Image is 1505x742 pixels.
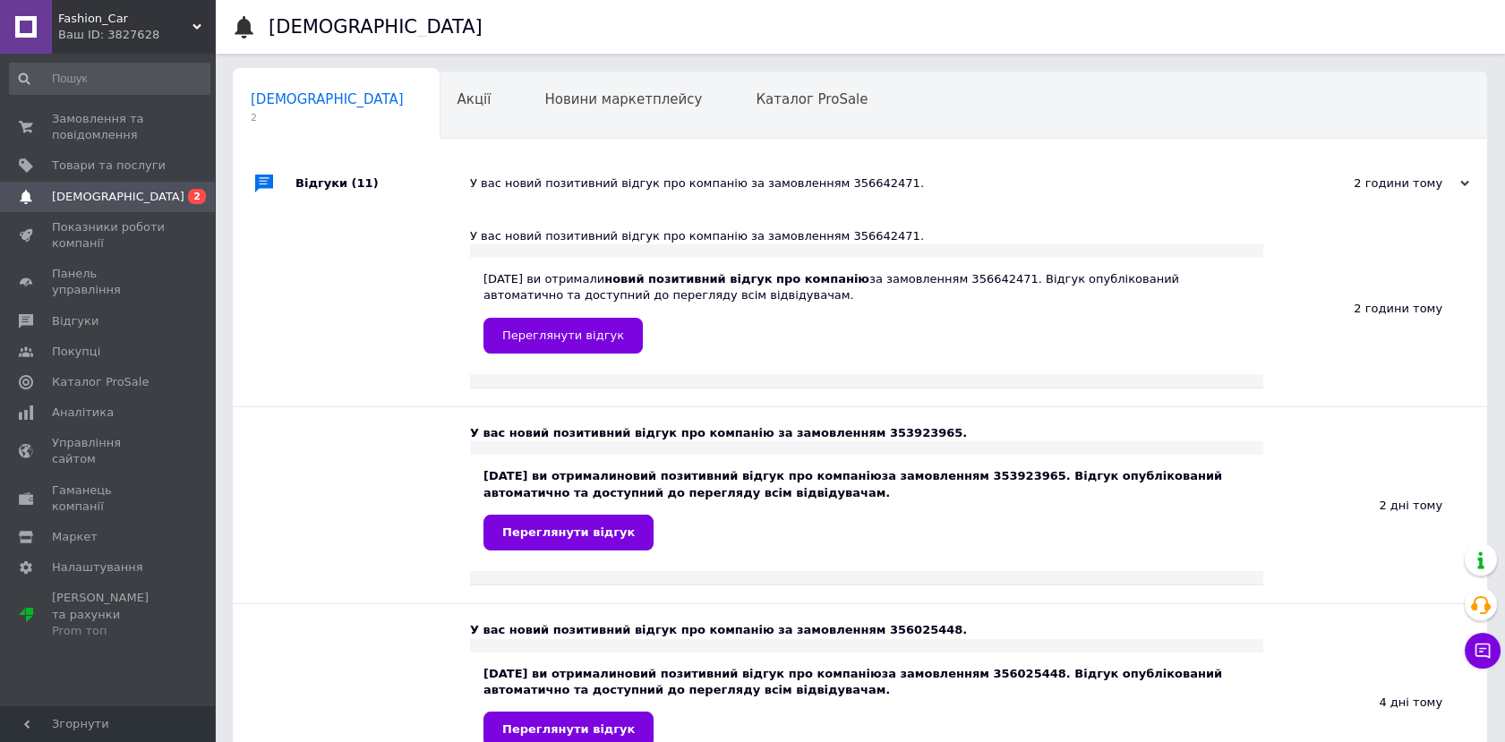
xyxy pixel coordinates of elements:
[52,435,166,467] span: Управління сайтом
[457,91,492,107] span: Акції
[502,328,624,342] span: Переглянути відгук
[483,271,1250,353] div: [DATE] ви отримали за замовленням 356642471. Відгук опублікований автоматично та доступний до пер...
[9,63,210,95] input: Пошук
[756,91,868,107] span: Каталог ProSale
[483,468,1250,550] div: [DATE] ви отримали за замовленням 353923965. Відгук опублікований автоматично та доступний до пер...
[470,425,1263,441] div: У вас новий позитивний відгук про компанію за замовленням 353923965.
[483,318,643,354] a: Переглянути відгук
[470,622,1263,638] div: У вас новий позитивний відгук про компанію за замовленням 356025448.
[604,272,869,286] b: новий позитивний відгук про компанію
[52,590,166,639] span: [PERSON_NAME] та рахунки
[1263,210,1487,406] div: 2 години тому
[52,313,98,329] span: Відгуки
[251,111,404,124] span: 2
[470,175,1290,192] div: У вас новий позитивний відгук про компанію за замовленням 356642471.
[52,529,98,545] span: Маркет
[52,623,166,639] div: Prom топ
[352,176,379,190] span: (11)
[502,525,635,539] span: Переглянути відгук
[470,228,1263,244] div: У вас новий позитивний відгук про компанію за замовленням 356642471.
[617,667,882,680] b: новий позитивний відгук про компанію
[483,515,654,550] a: Переглянути відгук
[52,374,149,390] span: Каталог ProSale
[1290,175,1469,192] div: 2 години тому
[52,219,166,252] span: Показники роботи компанії
[269,16,483,38] h1: [DEMOGRAPHIC_DATA]
[188,189,206,204] span: 2
[52,482,166,515] span: Гаманець компанії
[617,469,882,482] b: новий позитивний відгук про компанію
[52,405,114,421] span: Аналітика
[1465,633,1501,669] button: Чат з покупцем
[52,559,143,576] span: Налаштування
[58,27,215,43] div: Ваш ID: 3827628
[52,111,166,143] span: Замовлення та повідомлення
[52,158,166,174] span: Товари та послуги
[295,157,470,210] div: Відгуки
[502,722,635,736] span: Переглянути відгук
[1263,407,1487,603] div: 2 дні тому
[52,266,166,298] span: Панель управління
[52,189,184,205] span: [DEMOGRAPHIC_DATA]
[52,344,100,360] span: Покупці
[251,91,404,107] span: [DEMOGRAPHIC_DATA]
[58,11,192,27] span: Fashion_Car
[544,91,702,107] span: Новини маркетплейсу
